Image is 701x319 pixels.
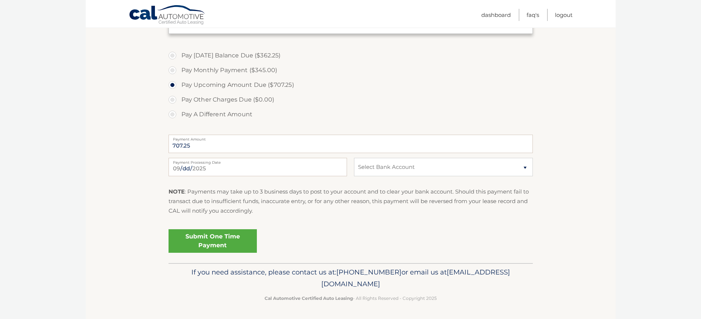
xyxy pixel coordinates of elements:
input: Payment Date [169,158,347,176]
label: Pay [DATE] Balance Due ($362.25) [169,48,533,63]
p: If you need assistance, please contact us at: or email us at [173,266,528,290]
a: Cal Automotive [129,5,206,26]
strong: Cal Automotive Certified Auto Leasing [265,295,353,301]
label: Pay Monthly Payment ($345.00) [169,63,533,78]
span: [PHONE_NUMBER] [336,268,401,276]
p: : Payments may take up to 3 business days to post to your account and to clear your bank account.... [169,187,533,216]
label: Payment Amount [169,135,533,141]
p: - All Rights Reserved - Copyright 2025 [173,294,528,302]
a: Dashboard [481,9,511,21]
a: Submit One Time Payment [169,229,257,253]
label: Payment Processing Date [169,158,347,164]
span: [EMAIL_ADDRESS][DOMAIN_NAME] [321,268,510,288]
label: Pay Other Charges Due ($0.00) [169,92,533,107]
input: Payment Amount [169,135,533,153]
a: FAQ's [527,9,539,21]
a: Logout [555,9,573,21]
label: Pay Upcoming Amount Due ($707.25) [169,78,533,92]
label: Pay A Different Amount [169,107,533,122]
strong: NOTE [169,188,185,195]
